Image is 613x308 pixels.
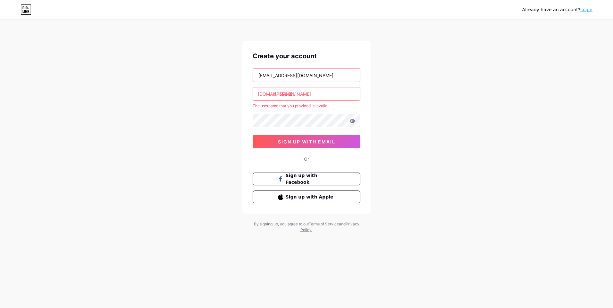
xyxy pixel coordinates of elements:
[580,7,592,12] a: Login
[253,69,360,82] input: Email
[278,139,335,144] span: sign up with email
[253,51,360,61] div: Create your account
[252,221,361,233] div: By signing up, you agree to our and .
[253,173,360,185] button: Sign up with Facebook
[253,190,360,203] button: Sign up with Apple
[522,6,592,13] div: Already have an account?
[304,156,309,162] div: Or
[253,103,360,109] div: The username that you provided is invalid.
[286,172,335,186] span: Sign up with Facebook
[258,91,296,97] div: [DOMAIN_NAME]/
[309,222,339,226] a: Terms of Service
[286,194,335,200] span: Sign up with Apple
[253,87,360,100] input: username
[253,135,360,148] button: sign up with email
